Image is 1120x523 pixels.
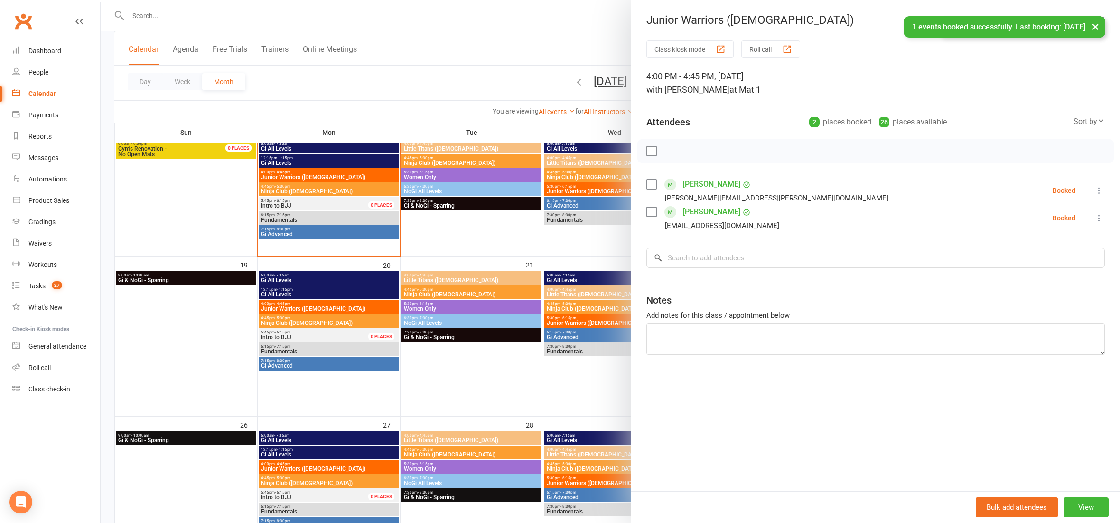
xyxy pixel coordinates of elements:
[1073,115,1105,128] div: Sort by
[28,154,58,162] div: Messages
[28,47,61,55] div: Dashboard
[665,219,779,232] div: [EMAIL_ADDRESS][DOMAIN_NAME]
[12,211,100,233] a: Gradings
[12,276,100,297] a: Tasks 27
[28,282,46,290] div: Tasks
[11,10,35,33] a: Clubworx
[28,261,57,268] div: Workouts
[646,70,1105,96] div: 4:00 PM - 4:45 PM, [DATE]
[12,357,100,379] a: Roll call
[646,248,1105,268] input: Search to add attendees
[28,342,86,350] div: General attendance
[28,175,67,183] div: Automations
[28,304,63,311] div: What's New
[879,117,889,127] div: 26
[683,204,740,219] a: [PERSON_NAME]
[1053,215,1075,221] div: Booked
[809,117,820,127] div: 2
[1053,187,1075,194] div: Booked
[12,83,100,105] a: Calendar
[1087,16,1104,37] button: ×
[683,177,740,192] a: [PERSON_NAME]
[28,364,51,371] div: Roll call
[646,294,672,307] div: Notes
[12,62,100,83] a: People
[12,254,100,276] a: Workouts
[646,40,734,58] button: Class kiosk mode
[646,115,690,129] div: Attendees
[741,40,800,58] button: Roll call
[12,190,100,211] a: Product Sales
[28,90,56,97] div: Calendar
[52,281,62,289] span: 27
[28,385,70,393] div: Class check-in
[12,297,100,318] a: What's New
[9,491,32,513] div: Open Intercom Messenger
[904,16,1105,38] div: 1 events booked successfully. Last booking: [DATE].
[28,218,56,226] div: Gradings
[809,115,871,129] div: places booked
[28,68,48,76] div: People
[646,85,729,95] span: with [PERSON_NAME]
[28,239,52,247] div: Waivers
[28,197,69,204] div: Product Sales
[28,133,52,140] div: Reports
[12,233,100,254] a: Waivers
[12,169,100,190] a: Automations
[665,192,888,204] div: [PERSON_NAME][EMAIL_ADDRESS][PERSON_NAME][DOMAIN_NAME]
[12,147,100,169] a: Messages
[12,379,100,400] a: Class kiosk mode
[1064,497,1109,517] button: View
[879,115,947,129] div: places available
[646,310,1105,321] div: Add notes for this class / appointment below
[28,111,58,119] div: Payments
[12,105,100,126] a: Payments
[976,497,1058,517] button: Bulk add attendees
[12,336,100,357] a: General attendance kiosk mode
[12,40,100,62] a: Dashboard
[631,13,1120,27] div: Junior Warriors ([DEMOGRAPHIC_DATA])
[729,85,761,95] span: at Mat 1
[12,126,100,147] a: Reports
